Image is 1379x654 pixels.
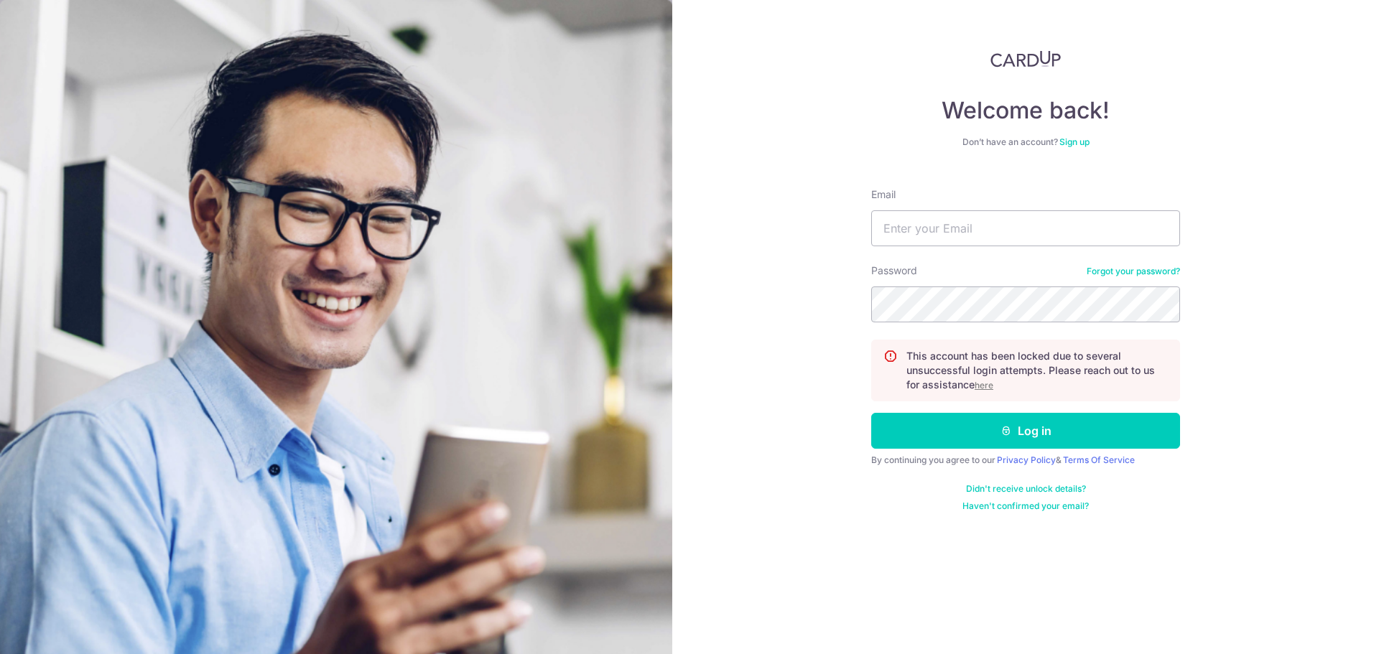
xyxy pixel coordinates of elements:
[966,483,1086,495] a: Didn't receive unlock details?
[871,413,1180,449] button: Log in
[1087,266,1180,277] a: Forgot your password?
[1059,136,1090,147] a: Sign up
[871,187,896,202] label: Email
[990,50,1061,67] img: CardUp Logo
[871,454,1180,466] div: By continuing you agree to our &
[871,136,1180,148] div: Don’t have an account?
[871,96,1180,125] h4: Welcome back!
[906,349,1168,392] p: This account has been locked due to several unsuccessful login attempts. Please reach out to us f...
[871,210,1180,246] input: Enter your Email
[997,454,1056,465] a: Privacy Policy
[871,263,917,278] label: Password
[975,380,993,391] a: here
[962,500,1089,512] a: Haven't confirmed your email?
[1063,454,1135,465] a: Terms Of Service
